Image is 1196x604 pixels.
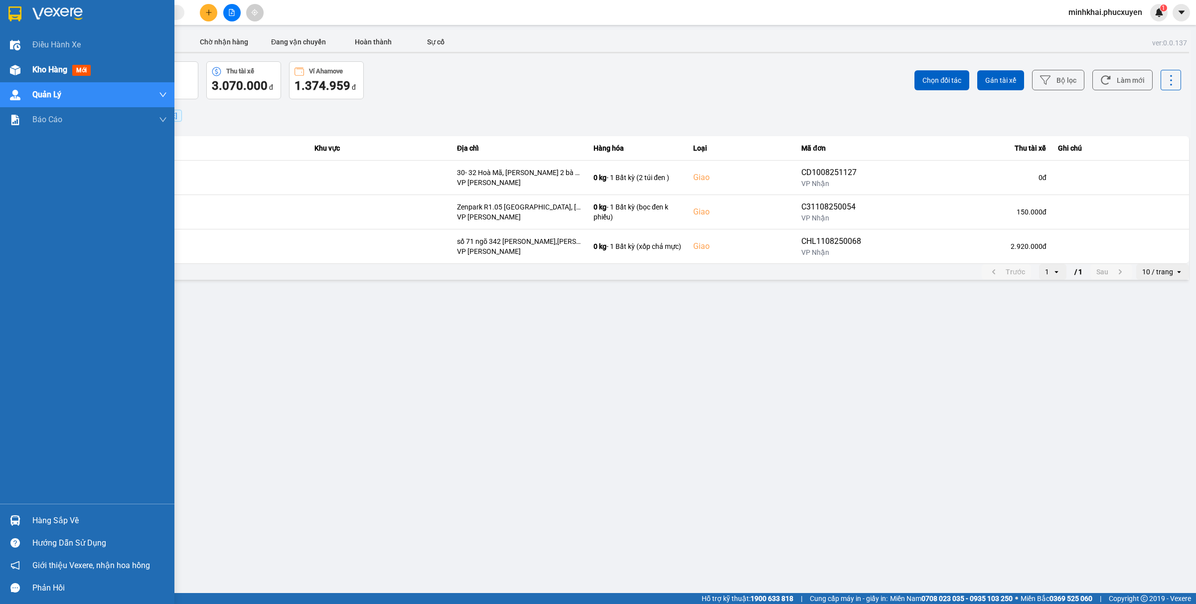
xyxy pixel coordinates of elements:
div: Phản hồi [32,581,167,596]
img: warehouse-icon [10,515,20,526]
strong: 0369 525 060 [1049,595,1092,603]
span: 0 kg [594,174,606,182]
div: Bình [66,168,302,178]
div: đ [212,78,276,94]
div: Giao [693,206,789,218]
span: / 1 [1074,266,1082,278]
span: Báo cáo [32,113,62,126]
div: Zenpark R1.05 [GEOGRAPHIC_DATA], [GEOGRAPHIC_DATA], [GEOGRAPHIC_DATA] [457,202,582,212]
div: VP Nhận [801,179,864,189]
span: question-circle [10,538,20,548]
div: 0938283098 [66,178,302,188]
button: next page. current page 1 / 1 [1090,264,1132,279]
span: 3.070.000 [212,79,268,93]
strong: 1900 633 818 [750,595,793,603]
div: Giao [693,240,789,252]
div: Thu tài xế [226,68,254,75]
button: Gán tài xế [977,70,1024,90]
span: ⚪️ [1015,597,1018,601]
span: down [159,116,167,124]
button: previous page. current page 1 / 1 [982,264,1031,279]
div: VP [PERSON_NAME] [457,246,582,256]
span: Miền Bắc [1021,593,1092,604]
div: Thu tài xế [876,142,1046,154]
img: logo-vxr [8,6,21,21]
svg: open [1175,268,1183,276]
div: số 71 ngõ 342 [PERSON_NAME],[PERSON_NAME] [457,236,582,246]
span: message [10,583,20,593]
span: Miền Nam [890,593,1013,604]
span: aim [251,9,258,16]
span: 0 kg [594,203,606,211]
div: CD1008251127 [801,167,864,179]
img: solution-icon [10,115,20,125]
span: 1 [1162,4,1165,11]
div: [PERSON_NAME] [66,202,302,212]
div: CHL1108250068 [801,235,864,247]
div: 1 [1045,267,1049,277]
span: notification [10,561,20,570]
span: 1.374.959 [295,79,350,93]
button: caret-down [1173,4,1190,21]
div: 0901999348 [66,212,302,222]
div: a kiên [66,236,302,246]
div: VP [PERSON_NAME] [457,178,582,188]
svg: open [1052,268,1060,276]
button: Ví Ahamove1.374.959 đ [289,61,364,99]
img: warehouse-icon [10,65,20,75]
span: Chọn đối tác [922,75,961,85]
button: Bộ lọc [1032,70,1084,90]
span: Kho hàng [32,65,67,74]
button: Chờ nhận hàng [186,32,261,52]
button: Đang vận chuyển [261,32,336,52]
th: Khu vực [308,136,451,161]
th: Mã đơn [795,136,870,161]
span: Điều hành xe [32,38,81,51]
div: - 1 Bất kỳ (2 túi đen ) [594,173,681,183]
button: Chọn đối tác [914,70,969,90]
span: caret-down [1177,8,1186,17]
span: copyright [1141,595,1148,602]
div: Giao [693,172,789,184]
div: đ [295,78,358,94]
button: Thu tài xế3.070.000 đ [206,61,281,99]
span: Quản Lý [32,88,61,101]
span: plus [205,9,212,16]
div: 30- 32 Hoà Mã, [PERSON_NAME] 2 bà Trưng [457,168,582,178]
th: Loại [687,136,795,161]
div: - 1 Bất kỳ (xốp chả mực) [594,241,681,251]
div: 2.920.000 đ [876,241,1046,251]
img: icon-new-feature [1155,8,1164,17]
div: VP Nhận [801,247,864,257]
img: warehouse-icon [10,90,20,100]
span: 0 kg [594,242,606,250]
span: Gán tài xế [985,75,1016,85]
span: Cung cấp máy in - giấy in: [810,593,888,604]
div: - 1 Bất kỳ (bọc đen k phiếu) [594,202,681,222]
th: Ghi chú [1052,136,1189,161]
button: plus [200,4,217,21]
div: 10 / trang [1142,267,1173,277]
sup: 1 [1160,4,1167,11]
div: 150.000 đ [876,207,1046,217]
div: Hàng sắp về [32,513,167,528]
div: VP [PERSON_NAME] [457,212,582,222]
img: warehouse-icon [10,40,20,50]
span: down [159,91,167,99]
span: | [801,593,802,604]
div: C31108250054 [801,201,864,213]
div: 0 đ [876,173,1046,183]
strong: 0708 023 035 - 0935 103 250 [921,595,1013,603]
div: Ví Ahamove [309,68,343,75]
button: Làm mới [1092,70,1153,90]
span: | [1100,593,1101,604]
span: Hỗ trợ kỹ thuật: [702,593,793,604]
button: file-add [223,4,241,21]
th: Hàng hóa [588,136,687,161]
button: Hoàn thành [336,32,411,52]
div: Hướng dẫn sử dụng [32,536,167,551]
span: Giới thiệu Vexere, nhận hoa hồng [32,559,150,572]
button: aim [246,4,264,21]
div: VP Nhận [801,213,864,223]
input: Selected 10 / trang. [1174,267,1175,277]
